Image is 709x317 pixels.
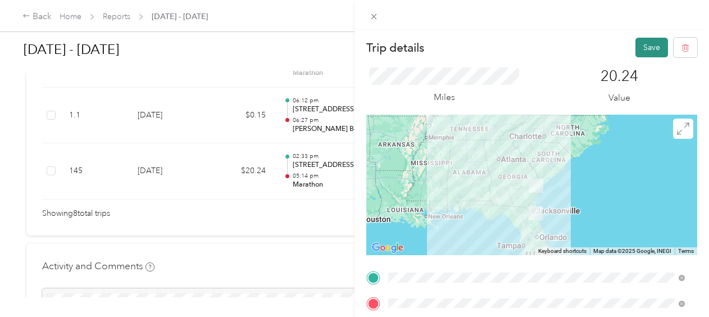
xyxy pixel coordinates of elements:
[608,91,630,105] p: Value
[593,248,671,254] span: Map data ©2025 Google, INEGI
[538,247,587,255] button: Keyboard shortcuts
[635,38,668,57] button: Save
[646,254,709,317] iframe: Everlance-gr Chat Button Frame
[366,40,424,56] p: Trip details
[601,67,638,85] p: 20.24
[369,241,406,255] img: Google
[369,241,406,255] a: Open this area in Google Maps (opens a new window)
[678,248,694,254] a: Terms (opens in new tab)
[434,90,455,105] p: Miles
